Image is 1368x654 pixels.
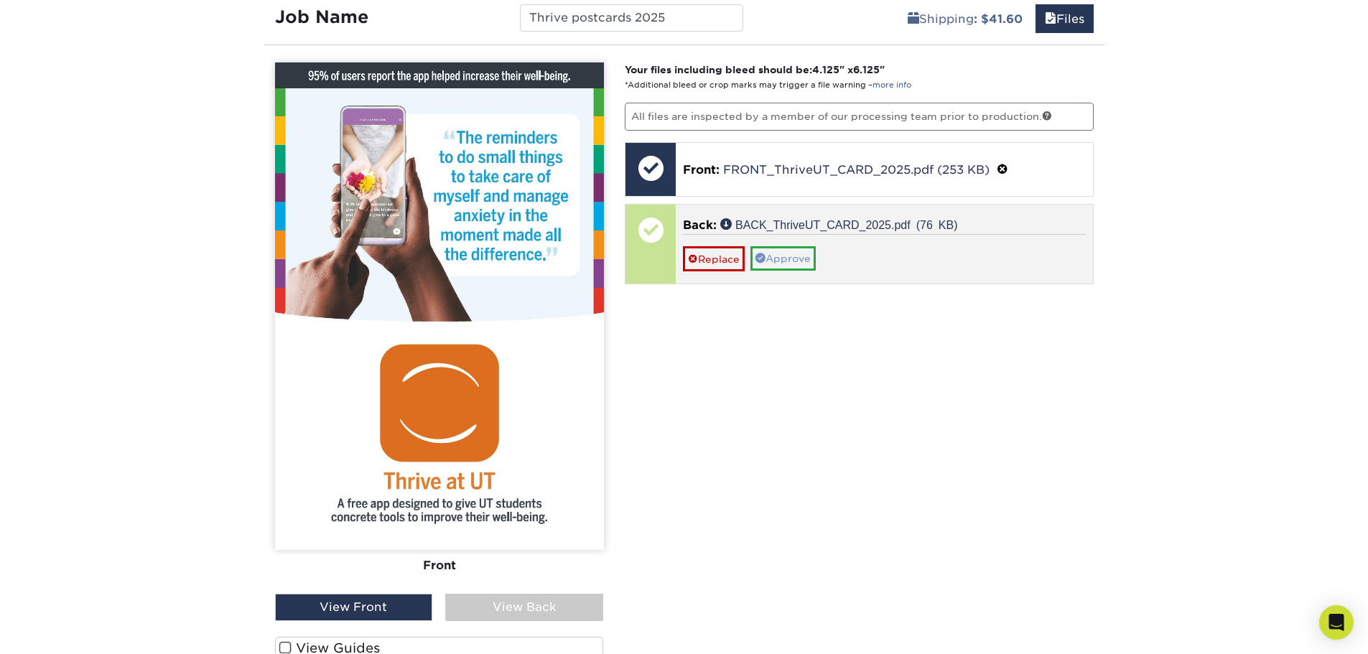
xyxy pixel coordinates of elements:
a: Shipping: $41.60 [898,4,1032,33]
span: Back: [683,218,717,232]
a: Replace [683,246,745,271]
span: files [1045,12,1056,26]
p: All files are inspected by a member of our processing team prior to production. [625,103,1094,130]
span: 4.125 [812,64,839,75]
span: 6.125 [853,64,880,75]
span: Front: [683,163,720,177]
strong: Your files including bleed should be: " x " [625,64,885,75]
div: View Back [445,594,603,621]
span: shipping [908,12,919,26]
b: : $41.60 [974,12,1023,26]
small: *Additional bleed or crop marks may trigger a file warning – [625,80,911,90]
a: BACK_ThriveUT_CARD_2025.pdf (76 KB) [720,218,957,230]
div: View Front [275,594,433,621]
iframe: Google Customer Reviews [4,610,122,649]
strong: Job Name [275,6,368,27]
a: FRONT_ThriveUT_CARD_2025.pdf (253 KB) [723,163,990,177]
div: Front [275,549,604,581]
div: Open Intercom Messenger [1319,605,1354,640]
input: Enter a job name [520,4,743,32]
a: Approve [750,246,816,271]
a: more info [873,80,911,90]
a: Files [1036,4,1094,33]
